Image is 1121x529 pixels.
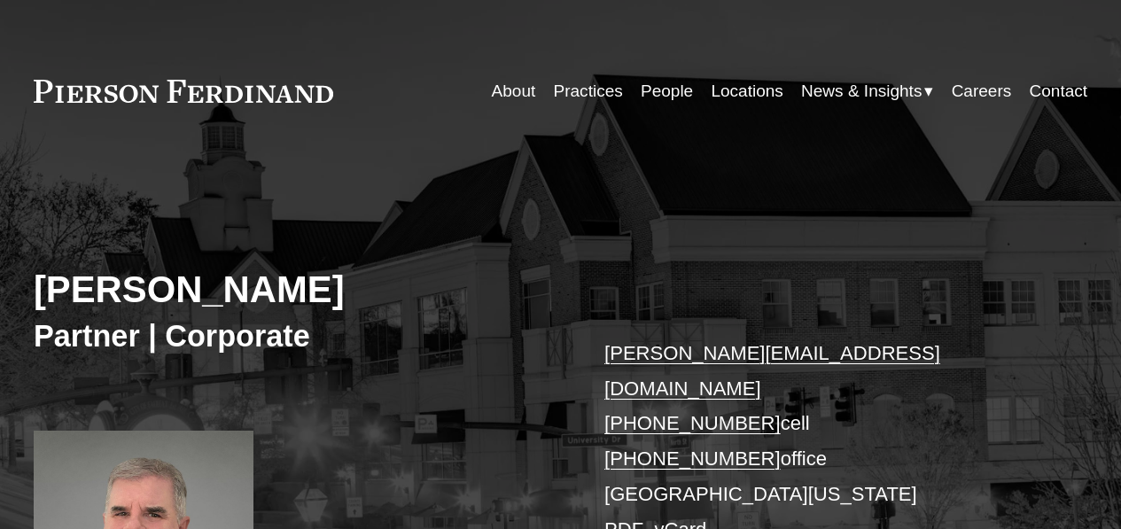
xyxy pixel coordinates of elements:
[801,76,922,106] span: News & Insights
[711,74,782,108] a: Locations
[492,74,536,108] a: About
[34,268,561,313] h2: [PERSON_NAME]
[801,74,933,108] a: folder dropdown
[554,74,623,108] a: Practices
[604,447,781,470] a: [PHONE_NUMBER]
[604,342,940,400] a: [PERSON_NAME][EMAIL_ADDRESS][DOMAIN_NAME]
[952,74,1012,108] a: Careers
[34,317,561,354] h3: Partner | Corporate
[604,412,781,434] a: [PHONE_NUMBER]
[641,74,693,108] a: People
[1030,74,1088,108] a: Contact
